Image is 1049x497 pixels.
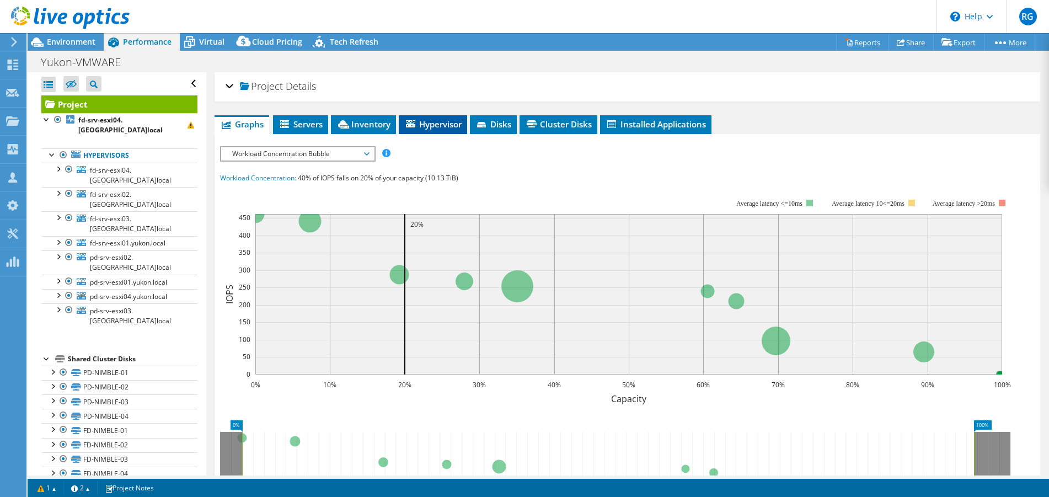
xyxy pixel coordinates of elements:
span: pd-srv-esxi02.[GEOGRAPHIC_DATA]local [90,253,171,272]
text: 450 [239,213,250,222]
span: RG [1019,8,1037,25]
text: 350 [239,248,250,257]
a: PD-NIMBLE-04 [41,409,197,423]
span: Cluster Disks [525,119,592,130]
span: fd-srv-esxi01.yukon.local [90,238,165,248]
a: Project Notes [97,481,162,495]
span: Project [240,81,283,92]
text: 0% [251,380,260,389]
a: pd-srv-esxi04.yukon.local [41,289,197,303]
span: fd-srv-esxi04.[GEOGRAPHIC_DATA]local [90,165,171,185]
span: Tech Refresh [330,36,378,47]
a: FD-NIMBLE-04 [41,467,197,481]
a: Hypervisors [41,148,197,163]
text: 0 [247,370,250,379]
a: fd-srv-esxi03.[GEOGRAPHIC_DATA]local [41,211,197,236]
text: 30% [473,380,486,389]
a: PD-NIMBLE-03 [41,394,197,409]
span: fd-srv-esxi03.[GEOGRAPHIC_DATA]local [90,214,171,233]
a: PD-NIMBLE-01 [41,366,197,380]
a: fd-srv-esxi04.[GEOGRAPHIC_DATA]local [41,163,197,187]
text: 10% [323,380,336,389]
span: Performance [123,36,172,47]
text: 20% [410,220,424,229]
text: 20% [398,380,411,389]
text: Average latency >20ms [933,200,995,207]
text: Capacity [611,393,647,405]
span: pd-srv-esxi01.yukon.local [90,277,167,287]
text: IOPS [223,285,236,304]
a: 2 [63,481,98,495]
a: fd-srv-esxi04.[GEOGRAPHIC_DATA]local [41,113,197,137]
text: 150 [239,317,250,327]
span: Installed Applications [606,119,706,130]
text: 70% [772,380,785,389]
a: Export [933,34,984,51]
text: 50% [622,380,635,389]
div: Shared Cluster Disks [68,352,197,366]
a: Project [41,95,197,113]
span: Hypervisor [404,119,462,130]
text: 300 [239,265,250,275]
a: FD-NIMBLE-02 [41,438,197,452]
tspan: Average latency 10<=20ms [832,200,905,207]
a: pd-srv-esxi01.yukon.local [41,275,197,289]
span: Workload Concentration Bubble [227,147,368,161]
span: Servers [279,119,323,130]
a: FD-NIMBLE-01 [41,423,197,437]
a: Reports [836,34,889,51]
span: Inventory [336,119,390,130]
h1: Yukon-VMWARE [36,56,138,68]
text: 50 [243,352,250,361]
text: 40% [548,380,561,389]
text: 200 [239,300,250,309]
text: 400 [239,231,250,240]
svg: \n [950,12,960,22]
text: 100 [239,335,250,344]
text: 90% [921,380,934,389]
text: 250 [239,282,250,292]
span: Graphs [220,119,264,130]
a: Share [889,34,934,51]
a: fd-srv-esxi01.yukon.local [41,236,197,250]
span: Cloud Pricing [252,36,302,47]
span: Details [286,79,316,93]
a: 1 [30,481,64,495]
span: pd-srv-esxi03.[GEOGRAPHIC_DATA]local [90,306,171,325]
text: 80% [846,380,859,389]
a: PD-NIMBLE-02 [41,380,197,394]
tspan: Average latency <=10ms [736,200,802,207]
span: fd-srv-esxi02.[GEOGRAPHIC_DATA]local [90,190,171,209]
span: Workload Concentration: [220,173,296,183]
a: More [984,34,1035,51]
span: Environment [47,36,95,47]
text: 60% [697,380,710,389]
a: fd-srv-esxi02.[GEOGRAPHIC_DATA]local [41,187,197,211]
span: Disks [475,119,511,130]
b: fd-srv-esxi04.[GEOGRAPHIC_DATA]local [78,115,163,135]
a: pd-srv-esxi02.[GEOGRAPHIC_DATA]local [41,250,197,275]
a: pd-srv-esxi03.[GEOGRAPHIC_DATA]local [41,303,197,328]
span: pd-srv-esxi04.yukon.local [90,292,167,301]
span: Virtual [199,36,224,47]
text: 100% [994,380,1011,389]
a: FD-NIMBLE-03 [41,452,197,467]
span: 40% of IOPS falls on 20% of your capacity (10.13 TiB) [298,173,458,183]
